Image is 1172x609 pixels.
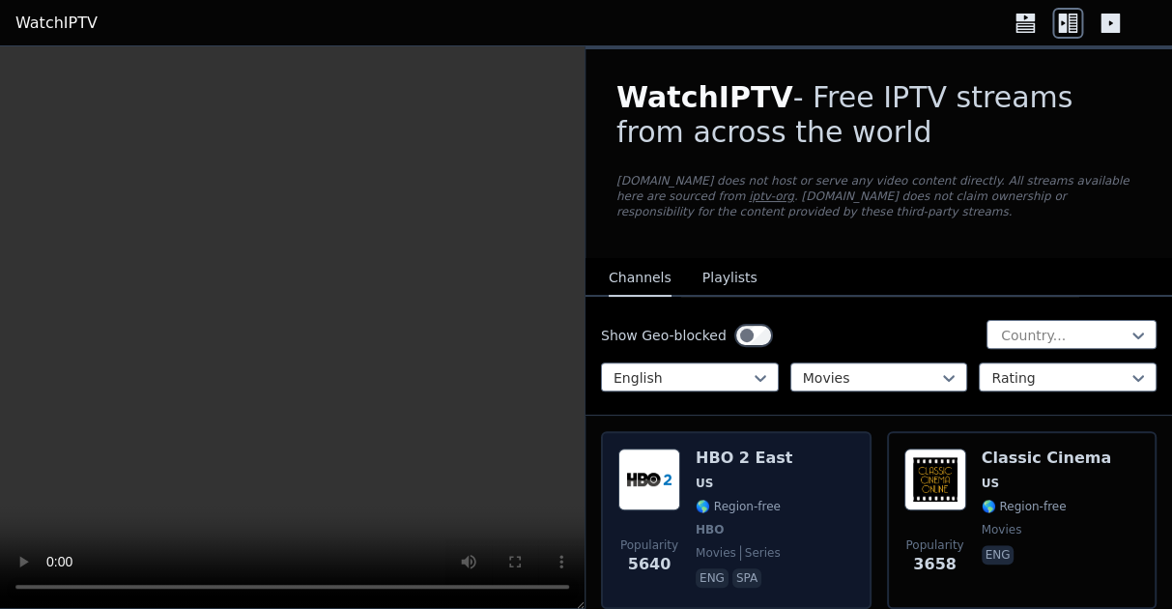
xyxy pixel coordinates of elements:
span: US [696,476,713,491]
span: series [740,545,781,561]
span: Popularity [905,537,963,553]
span: HBO [696,522,724,537]
span: movies [982,522,1022,537]
h1: - Free IPTV streams from across the world [616,80,1141,150]
h6: HBO 2 East [696,449,792,468]
img: Classic Cinema [904,449,966,510]
p: eng [696,568,729,588]
span: movies [696,545,736,561]
a: iptv-org [749,189,794,203]
span: 3658 [913,553,957,576]
button: Channels [609,260,672,297]
a: WatchIPTV [15,12,98,35]
p: [DOMAIN_NAME] does not host or serve any video content directly. All streams available here are s... [616,173,1141,219]
label: Show Geo-blocked [601,326,727,345]
img: HBO 2 East [618,449,680,510]
span: 5640 [628,553,672,576]
p: eng [982,545,1015,565]
h6: Classic Cinema [982,449,1112,468]
span: 🌎 Region-free [696,499,781,514]
span: Popularity [620,537,678,553]
button: Playlists [702,260,758,297]
span: 🌎 Region-free [982,499,1067,514]
p: spa [732,568,761,588]
span: US [982,476,999,491]
span: WatchIPTV [616,80,793,114]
